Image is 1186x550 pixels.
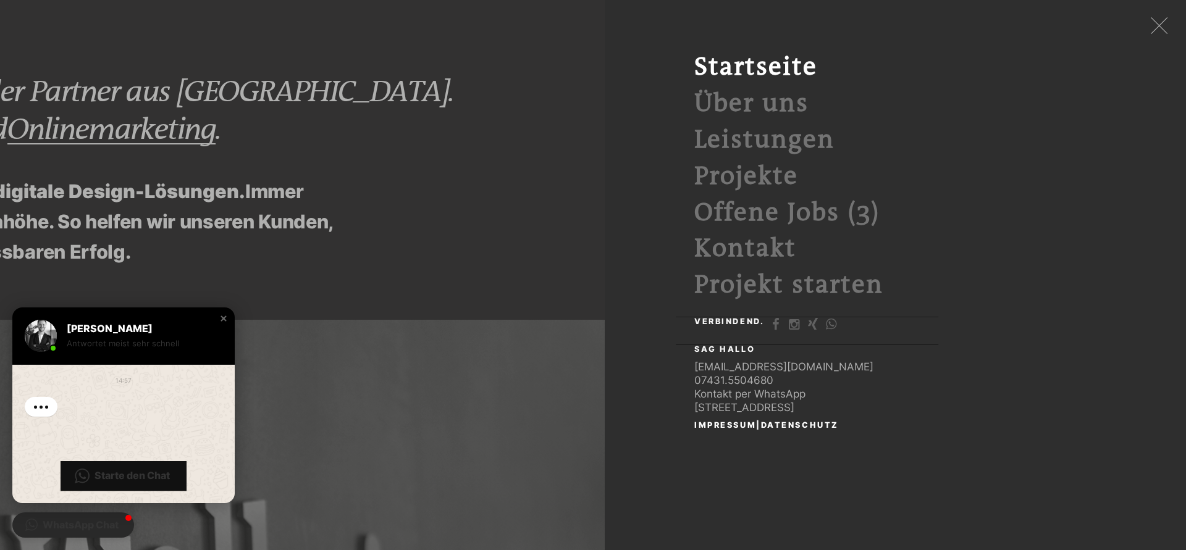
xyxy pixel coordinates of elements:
div: Close chat window [217,312,230,325]
a: Datenschutz [761,420,839,430]
a: Impressum [694,420,756,430]
a: Kontakt per WhatsApp [694,388,805,400]
a: [STREET_ADDRESS] [694,401,794,414]
a: Projekte [694,162,798,191]
a: 07431.5504680 [694,374,773,386]
strong: Startseite [694,53,817,81]
a: Leistungen [694,126,835,154]
p: Antwortet meist sehr schnell [67,337,212,350]
h4: Sag Hallo [694,346,757,354]
button: Starte den Chat [61,461,187,491]
h4: Verbindend. [694,318,767,326]
a: [EMAIL_ADDRESS][DOMAIN_NAME] [694,360,873,373]
div: 14:57 [116,373,132,387]
a: Kontakt [694,235,796,263]
h4: | [694,422,841,430]
span: Starte den Chat [95,469,170,482]
a: Projekt starten [694,271,883,299]
div: [PERSON_NAME] [67,322,212,335]
a: Offene Jobs (3) [694,199,880,227]
a: Über uns [694,90,809,118]
button: WhatsApp Chat [12,512,134,538]
img: Manuel Wollwinder [25,320,57,352]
